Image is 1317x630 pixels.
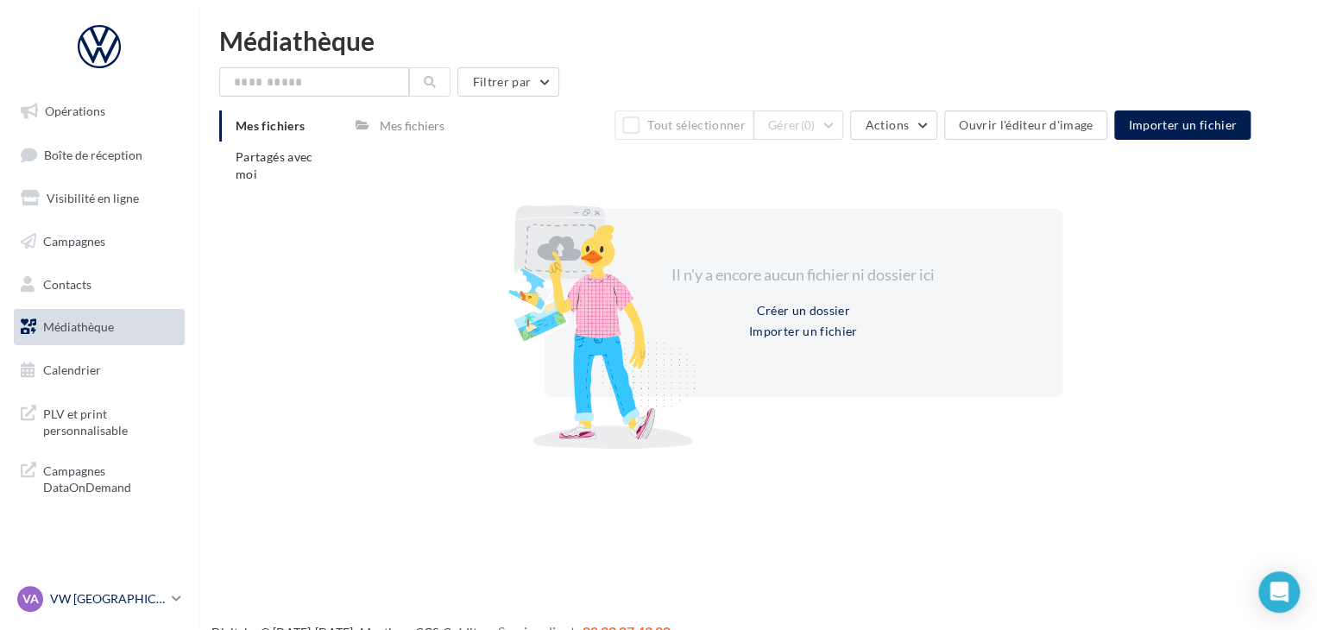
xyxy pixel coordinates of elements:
a: Campagnes DataOnDemand [10,452,188,503]
a: Boîte de réception [10,136,188,173]
span: Actions [865,117,908,132]
button: Ouvrir l'éditeur d'image [944,110,1107,140]
span: Visibilité en ligne [47,191,139,205]
span: Opérations [45,104,105,118]
button: Créer un dossier [749,300,857,321]
a: Contacts [10,267,188,303]
div: Mes fichiers [380,117,444,135]
a: Calendrier [10,352,188,388]
a: PLV et print personnalisable [10,395,188,446]
span: Campagnes DataOnDemand [43,459,178,496]
span: VA [22,590,39,608]
button: Gérer(0) [753,110,844,140]
button: Filtrer par [457,67,559,97]
a: VA VW [GEOGRAPHIC_DATA] [14,583,185,615]
span: Mes fichiers [236,118,305,133]
a: Campagnes [10,224,188,260]
span: Calendrier [43,362,101,377]
span: (0) [801,118,816,132]
span: Partagés avec moi [236,149,313,181]
button: Importer un fichier [742,321,865,342]
div: Open Intercom Messenger [1258,571,1300,613]
span: PLV et print personnalisable [43,402,178,439]
span: Importer un fichier [1128,117,1237,132]
button: Importer un fichier [1114,110,1251,140]
a: Opérations [10,93,188,129]
p: VW [GEOGRAPHIC_DATA] [50,590,165,608]
button: Tout sélectionner [614,110,753,140]
span: Campagnes [43,234,105,249]
a: Visibilité en ligne [10,180,188,217]
span: Médiathèque [43,319,114,334]
button: Actions [850,110,936,140]
a: Médiathèque [10,309,188,345]
span: Il n'y a encore aucun fichier ni dossier ici [671,265,935,284]
span: Boîte de réception [44,147,142,161]
div: Médiathèque [219,28,1296,54]
span: Contacts [43,276,91,291]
